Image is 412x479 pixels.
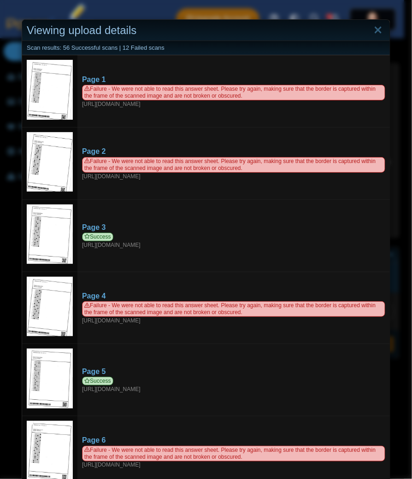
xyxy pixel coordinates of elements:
img: bu_2381_VzDL1eef6vV7kTiq_2025-09-28_16-53-17.pdf_pg_4.jpg [27,277,73,336]
a: Page 2 Failure - We were not able to read this answer sheet. Please try again, making sure that t... [77,142,390,185]
img: bu_2381_VzDL1eef6vV7kTiq_2025-09-28_16-53-17.pdf_pg_1.jpg [27,60,73,119]
span: Success [82,233,113,241]
div: Page 4 [82,291,385,301]
a: Page 1 Failure - We were not able to read this answer sheet. Please try again, making sure that t... [77,70,390,113]
div: Page 1 [82,75,385,85]
div: Page 2 [82,146,385,157]
div: [URL][DOMAIN_NAME] [82,157,385,181]
div: Viewing upload details [22,20,390,41]
div: [URL][DOMAIN_NAME] [82,85,385,108]
img: 3140052_SEPTEMBER_28_2025T16_54_36_138000000.jpeg [27,349,73,408]
div: Page 6 [82,435,385,445]
a: Page 6 Failure - We were not able to read this answer sheet. Please try again, making sure that t... [77,431,390,473]
span: Failure - We were not able to read this answer sheet. Please try again, making sure that the bord... [82,446,385,461]
span: Success [82,377,113,386]
div: Page 5 [82,367,385,377]
span: Failure - We were not able to read this answer sheet. Please try again, making sure that the bord... [82,85,385,100]
img: 3140090_SEPTEMBER_28_2025T16_54_36_157000000.jpeg [27,204,73,264]
a: Page 4 Failure - We were not able to read this answer sheet. Please try again, making sure that t... [77,286,390,329]
div: [URL][DOMAIN_NAME] [82,301,385,325]
span: Failure - We were not able to read this answer sheet. Please try again, making sure that the bord... [82,157,385,173]
div: Scan results: 56 Successful scans | 12 Failed scans [22,41,390,55]
a: Page 5 Success [URL][DOMAIN_NAME] [77,362,390,398]
div: [URL][DOMAIN_NAME] [82,446,385,469]
div: [URL][DOMAIN_NAME] [82,377,385,393]
a: Close [371,23,385,38]
a: Page 3 Success [URL][DOMAIN_NAME] [77,218,390,254]
div: Page 3 [82,222,385,233]
img: bu_2381_VzDL1eef6vV7kTiq_2025-09-28_16-53-17.pdf_pg_2.jpg [27,132,73,192]
div: [URL][DOMAIN_NAME] [82,233,385,249]
span: Failure - We were not able to read this answer sheet. Please try again, making sure that the bord... [82,301,385,317]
